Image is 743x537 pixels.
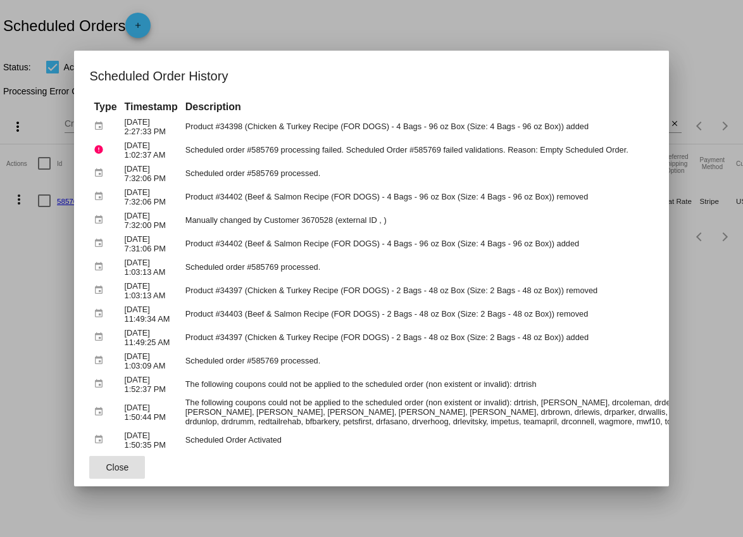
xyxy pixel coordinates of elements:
mat-icon: event [94,374,109,394]
mat-icon: event [94,327,109,347]
mat-icon: event [94,257,109,277]
mat-icon: event [94,210,109,230]
button: Close dialog [89,456,145,479]
td: [DATE] 7:32:06 PM [122,186,181,208]
mat-icon: event [94,402,109,422]
mat-icon: event [94,281,109,300]
mat-icon: event [94,117,109,136]
td: [DATE] 1:03:13 AM [122,279,181,301]
mat-icon: event [94,163,109,183]
mat-icon: event [94,430,109,450]
th: Type [91,100,120,114]
td: [DATE] 1:50:44 PM [122,396,181,427]
h1: Scheduled Order History [89,66,653,86]
mat-icon: event [94,187,109,206]
td: [DATE] 1:50:35 PM [122,429,181,451]
td: [DATE] 7:32:00 PM [122,209,181,231]
span: Close [106,462,129,472]
mat-icon: event [94,351,109,370]
td: [DATE] 1:02:37 AM [122,139,181,161]
th: Timestamp [122,100,181,114]
td: [DATE] 1:03:09 AM [122,350,181,372]
td: [DATE] 1:03:13 AM [122,256,181,278]
mat-icon: error [94,140,109,160]
td: [DATE] 7:31:06 PM [122,232,181,255]
td: [DATE] 7:32:06 PM [122,162,181,184]
td: [DATE] 1:52:37 PM [122,373,181,395]
td: [DATE] 11:49:34 AM [122,303,181,325]
mat-icon: event [94,234,109,253]
td: [DATE] 11:49:25 AM [122,326,181,348]
td: [DATE] 2:27:33 PM [122,115,181,137]
mat-icon: event [94,304,109,324]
